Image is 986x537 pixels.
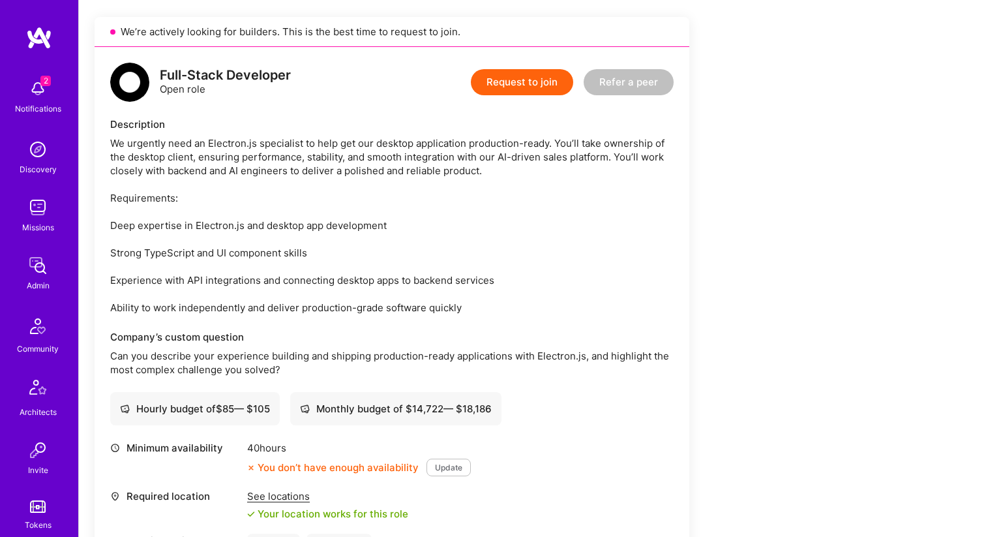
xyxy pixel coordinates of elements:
[25,253,51,279] img: admin teamwork
[110,491,120,501] i: icon Location
[110,63,149,102] img: logo
[160,69,291,96] div: Open role
[30,500,46,513] img: tokens
[28,463,48,477] div: Invite
[15,102,61,115] div: Notifications
[27,279,50,292] div: Admin
[300,404,310,414] i: icon Cash
[160,69,291,82] div: Full-Stack Developer
[247,510,255,518] i: icon Check
[22,221,54,234] div: Missions
[110,117,674,131] div: Description
[584,69,674,95] button: Refer a peer
[20,162,57,176] div: Discovery
[426,459,471,476] button: Update
[25,194,51,221] img: teamwork
[110,441,241,455] div: Minimum availability
[247,464,255,472] i: icon CloseOrange
[25,136,51,162] img: discovery
[247,441,471,455] div: 40 hours
[110,349,674,376] p: Can you describe your experience building and shipping production-ready applications with Electro...
[25,518,52,532] div: Tokens
[120,402,270,416] div: Hourly budget of $ 85 — $ 105
[95,17,689,47] div: We’re actively looking for builders. This is the best time to request to join.
[110,330,674,344] div: Company’s custom question
[40,76,51,86] span: 2
[17,342,59,356] div: Community
[110,489,241,503] div: Required location
[22,311,53,342] img: Community
[110,443,120,453] i: icon Clock
[25,76,51,102] img: bell
[120,404,130,414] i: icon Cash
[26,26,52,50] img: logo
[20,405,57,419] div: Architects
[25,437,51,463] img: Invite
[110,136,674,315] div: We urgently need an Electron.js specialist to help get our desktop application production-ready. ...
[471,69,573,95] button: Request to join
[300,402,492,416] div: Monthly budget of $ 14,722 — $ 18,186
[247,489,408,503] div: See locations
[247,507,408,521] div: Your location works for this role
[22,374,53,405] img: Architects
[247,461,419,474] div: You don’t have enough availability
